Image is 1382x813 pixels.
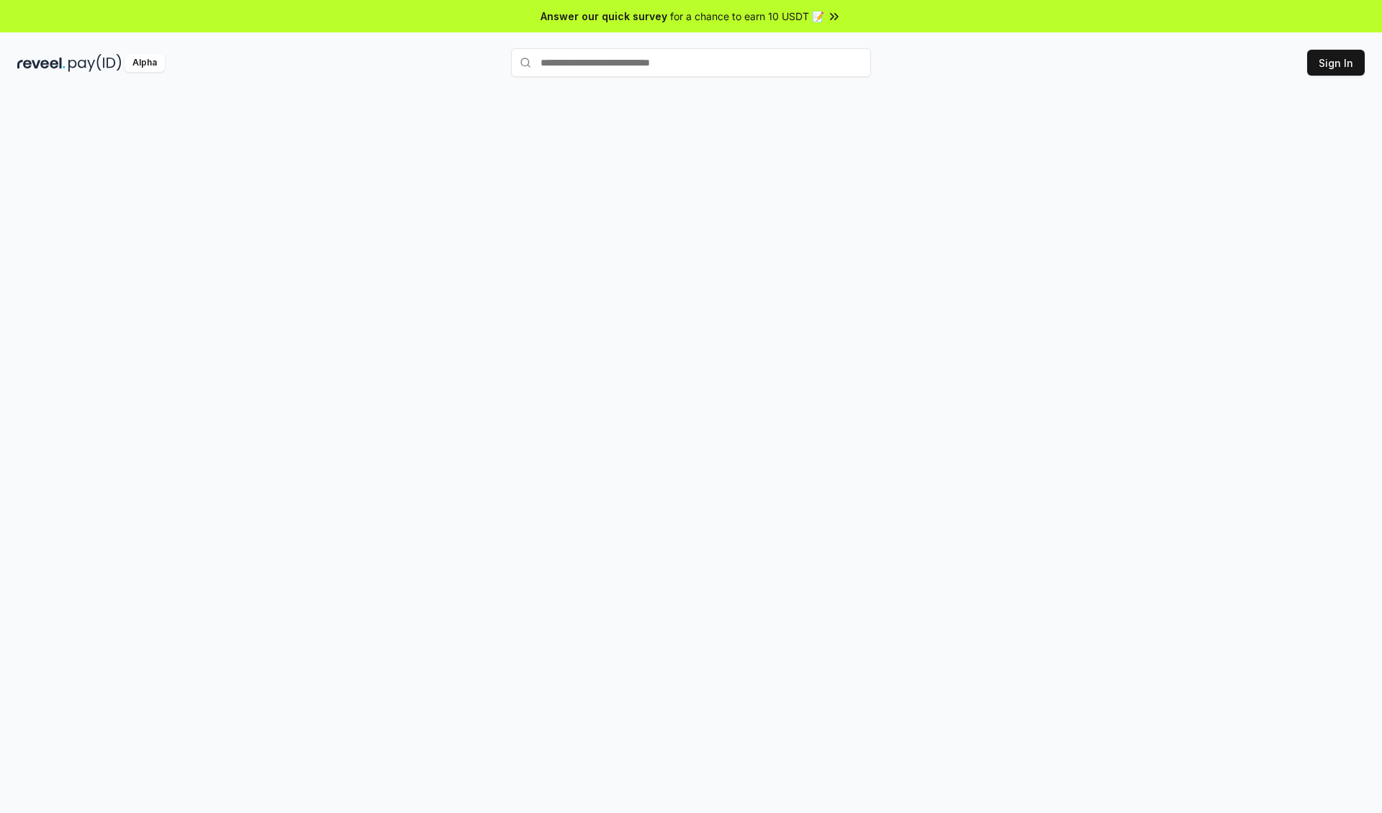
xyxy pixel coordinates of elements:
span: Answer our quick survey [541,9,667,24]
span: for a chance to earn 10 USDT 📝 [670,9,824,24]
button: Sign In [1307,50,1365,76]
img: reveel_dark [17,54,66,72]
div: Alpha [125,54,165,72]
img: pay_id [68,54,122,72]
